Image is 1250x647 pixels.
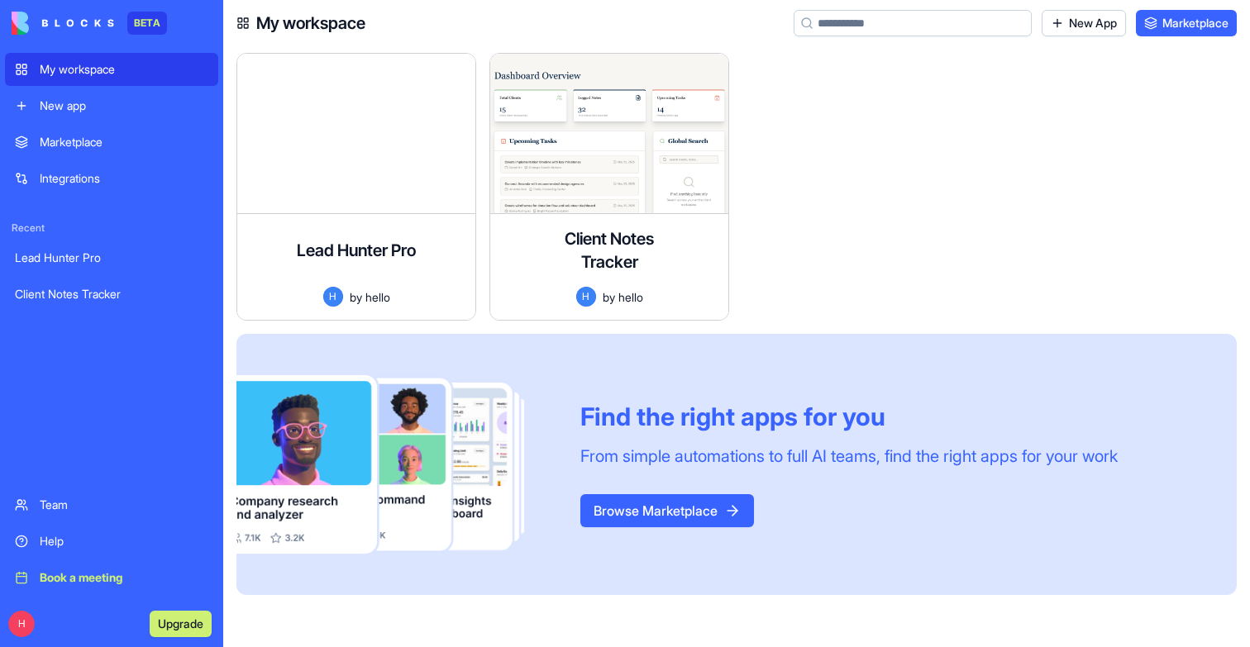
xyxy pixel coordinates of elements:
div: Help [40,533,208,549]
div: Integrations [40,170,208,187]
a: Lead Hunter Pro [5,241,218,274]
span: H [323,287,343,307]
div: BETA [127,12,167,35]
div: New app [40,98,208,114]
span: by [603,288,615,306]
a: Browse Marketplace [580,502,754,519]
span: H [8,611,35,637]
a: Marketplace [5,126,218,159]
span: hello [365,288,390,306]
a: New App [1042,10,1126,36]
div: From simple automations to full AI teams, find the right apps for your work [580,445,1118,468]
h4: My workspace [256,12,365,35]
a: Team [5,488,218,521]
a: Integrations [5,162,218,195]
a: BETA [12,12,167,35]
div: Client Notes Tracker [15,286,208,302]
button: Browse Marketplace [580,494,754,527]
a: Marketplace [1136,10,1237,36]
div: Book a meeting [40,569,208,586]
div: My workspace [40,61,208,78]
h4: Client Notes Tracker [543,227,675,274]
a: My workspace [5,53,218,86]
div: Find the right apps for you [580,402,1118,431]
span: H [576,287,596,307]
div: Marketplace [40,134,208,150]
span: Recent [5,221,218,235]
a: Client Notes Tracker [5,278,218,311]
a: Lead Hunter ProHbyhello [236,53,476,321]
span: hello [618,288,643,306]
div: Lead Hunter Pro [15,250,208,266]
a: New app [5,89,218,122]
button: Upgrade [150,611,212,637]
h4: Lead Hunter Pro [297,239,416,262]
div: Team [40,497,208,513]
a: Upgrade [150,615,212,631]
img: logo [12,12,114,35]
a: Book a meeting [5,561,218,594]
a: Help [5,525,218,558]
a: Client Notes TrackerHbyhello [489,53,729,321]
span: by [350,288,362,306]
